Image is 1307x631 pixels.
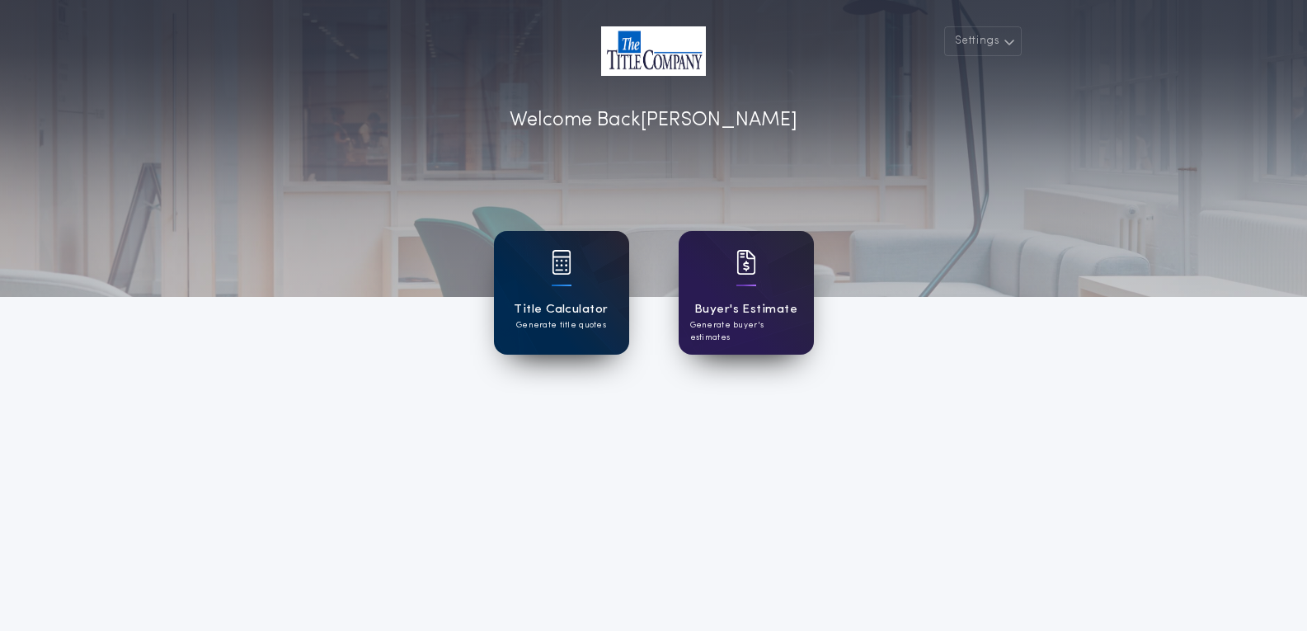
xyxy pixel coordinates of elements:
[601,26,706,76] img: account-logo
[944,26,1022,56] button: Settings
[679,231,814,355] a: card iconBuyer's EstimateGenerate buyer's estimates
[736,250,756,275] img: card icon
[494,231,629,355] a: card iconTitle CalculatorGenerate title quotes
[514,300,608,319] h1: Title Calculator
[694,300,797,319] h1: Buyer's Estimate
[516,319,606,332] p: Generate title quotes
[510,106,797,135] p: Welcome Back [PERSON_NAME]
[690,319,802,344] p: Generate buyer's estimates
[552,250,571,275] img: card icon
